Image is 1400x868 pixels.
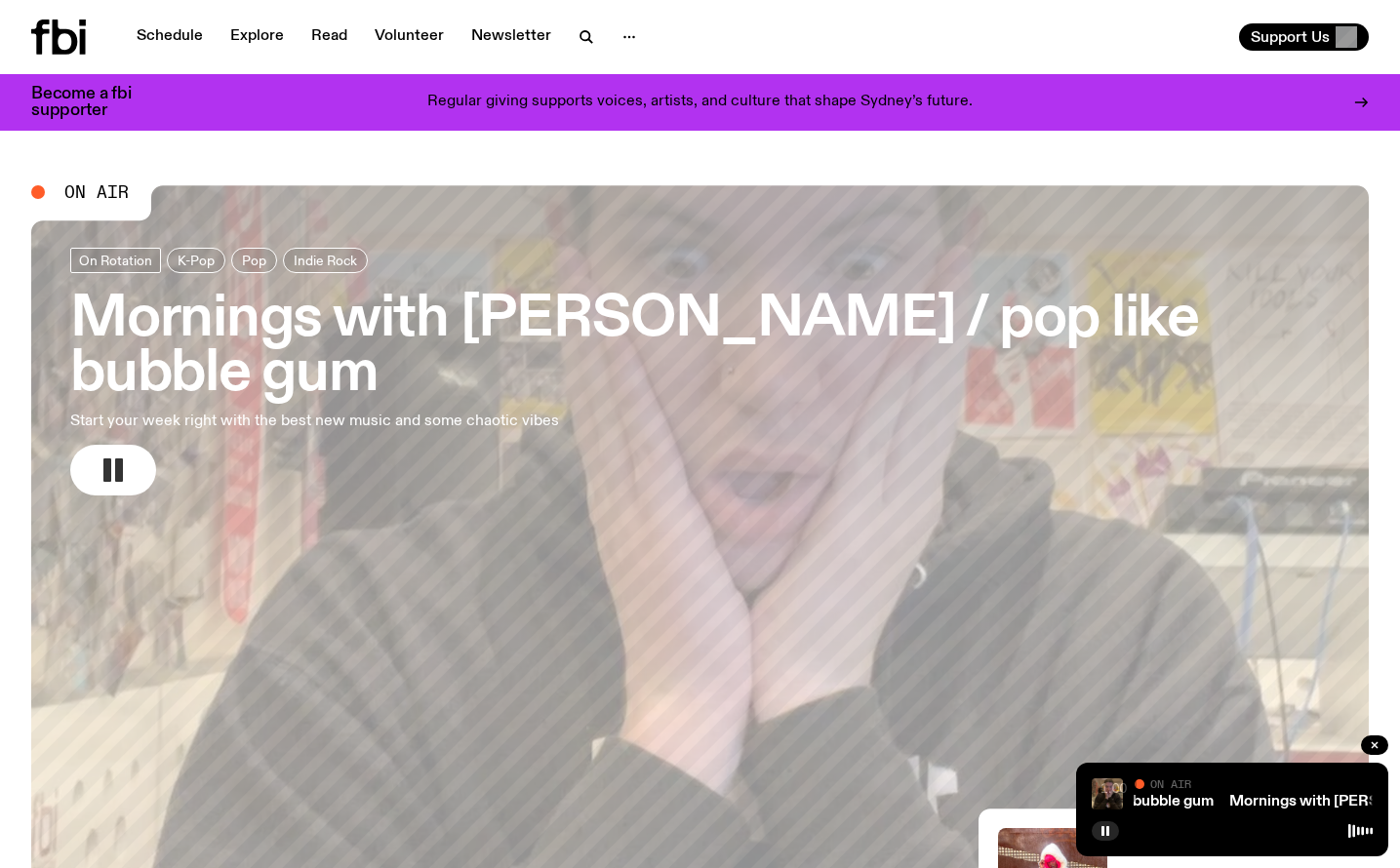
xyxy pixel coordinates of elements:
[125,23,215,51] a: Schedule
[460,23,563,51] a: Newsletter
[70,248,1330,495] a: Mornings with [PERSON_NAME] / pop like bubble gumStart your week right with the best new music an...
[70,410,570,433] p: Start your week right with the best new music and some chaotic vibes
[231,248,277,273] a: Pop
[294,253,357,267] span: Indie Rock
[64,183,129,201] span: On Air
[363,23,456,51] a: Volunteer
[829,794,1214,809] a: Mornings with [PERSON_NAME] / pop like bubble gum
[79,253,152,267] span: On Rotation
[219,23,296,51] a: Explore
[178,253,215,267] span: K-Pop
[31,86,156,119] h3: Become a fbi supporter
[1150,777,1191,790] span: On Air
[70,248,161,273] a: On Rotation
[283,248,368,273] a: Indie Rock
[70,293,1330,402] h3: Mornings with [PERSON_NAME] / pop like bubble gum
[167,248,225,273] a: K-Pop
[427,94,973,111] p: Regular giving supports voices, artists, and culture that shape Sydney’s future.
[242,253,266,267] span: Pop
[300,23,359,51] a: Read
[1239,23,1369,51] button: Support Us
[1251,28,1330,46] span: Support Us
